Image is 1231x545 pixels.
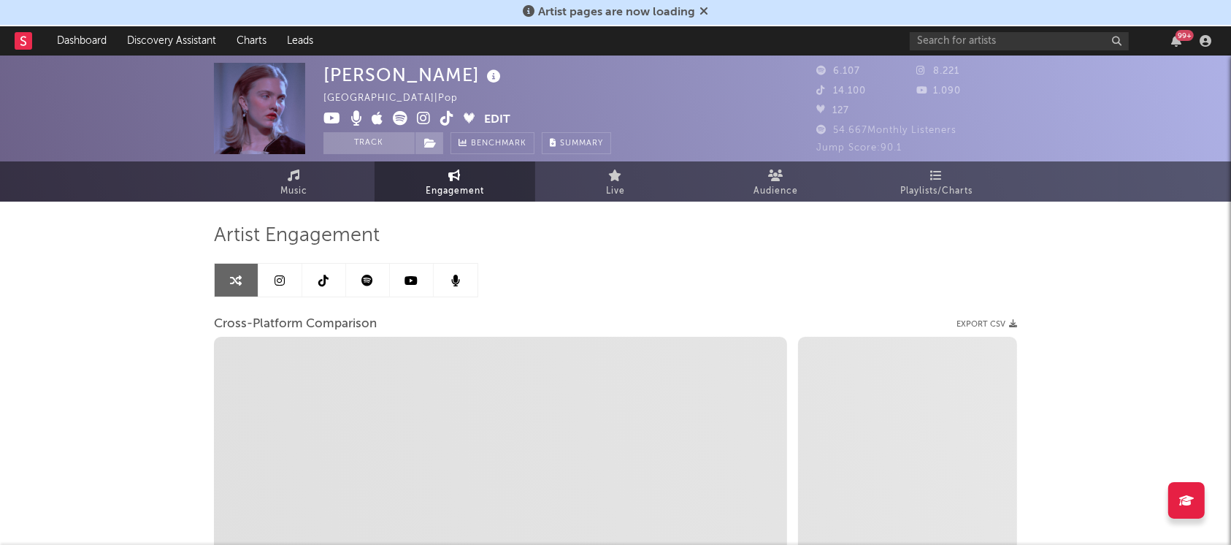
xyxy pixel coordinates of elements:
[214,227,380,245] span: Artist Engagement
[426,183,484,200] span: Engagement
[816,126,956,135] span: 54.667 Monthly Listeners
[816,66,860,76] span: 6.107
[535,161,696,202] a: Live
[277,26,323,56] a: Leads
[754,183,799,200] span: Audience
[471,135,526,153] span: Benchmark
[901,183,973,200] span: Playlists/Charts
[226,26,277,56] a: Charts
[375,161,535,202] a: Engagement
[910,32,1129,50] input: Search for artists
[699,7,708,18] span: Dismiss
[856,161,1017,202] a: Playlists/Charts
[323,63,505,87] div: [PERSON_NAME]
[323,132,415,154] button: Track
[323,90,475,107] div: [GEOGRAPHIC_DATA] | Pop
[816,106,849,115] span: 127
[816,143,902,153] span: Jump Score: 90.1
[956,320,1017,329] button: Export CSV
[538,7,695,18] span: Artist pages are now loading
[214,161,375,202] a: Music
[542,132,611,154] button: Summary
[696,161,856,202] a: Audience
[117,26,226,56] a: Discovery Assistant
[450,132,534,154] a: Benchmark
[47,26,117,56] a: Dashboard
[560,140,603,148] span: Summary
[606,183,625,200] span: Live
[484,111,510,129] button: Edit
[816,86,866,96] span: 14.100
[214,316,377,333] span: Cross-Platform Comparison
[1171,35,1181,47] button: 99+
[917,66,960,76] span: 8.221
[1176,30,1194,41] div: 99 +
[281,183,308,200] span: Music
[917,86,962,96] span: 1.090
